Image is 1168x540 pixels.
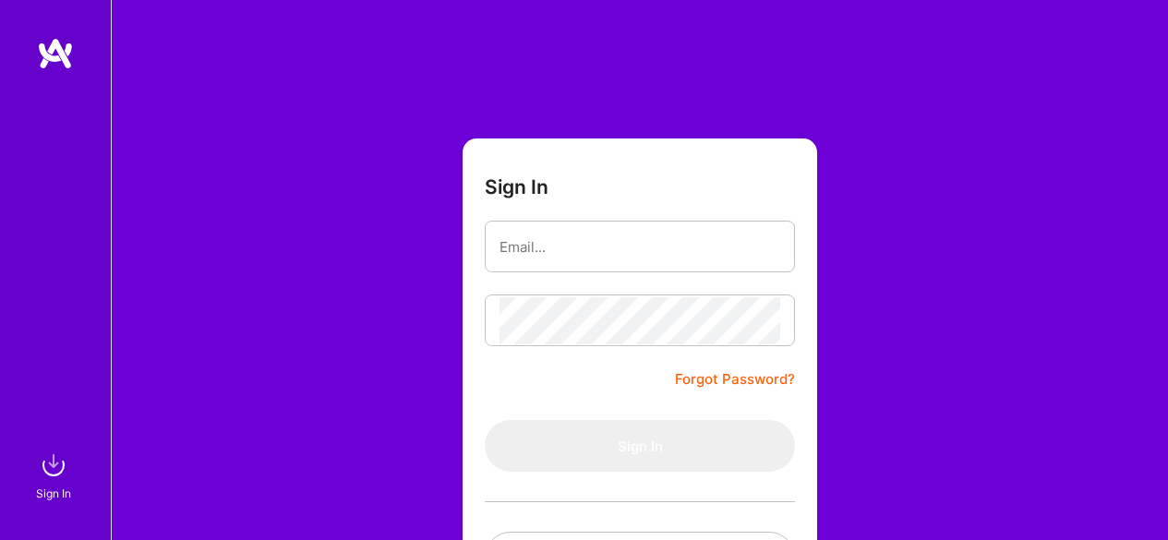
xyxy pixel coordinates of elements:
[485,420,795,472] button: Sign In
[37,37,74,70] img: logo
[485,175,548,198] h3: Sign In
[39,447,72,503] a: sign inSign In
[36,484,71,503] div: Sign In
[35,447,72,484] img: sign in
[675,368,795,390] a: Forgot Password?
[500,223,780,270] input: Email...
